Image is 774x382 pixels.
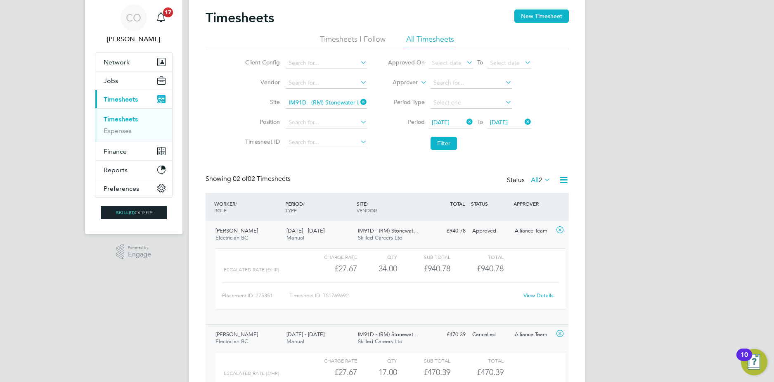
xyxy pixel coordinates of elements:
li: All Timesheets [406,34,454,49]
div: Cancelled [469,328,512,342]
div: Total [450,252,504,262]
label: Approved On [388,59,425,66]
button: Filter [431,137,457,150]
span: Skilled Careers Ltd [358,234,402,241]
h2: Timesheets [206,9,274,26]
div: £470.39 [426,328,469,342]
span: Skilled Careers Ltd [358,338,402,345]
label: Site [243,98,280,106]
span: 2 [539,176,542,184]
span: ROLE [214,207,227,214]
label: Approver [381,78,418,87]
span: Electrician BC [215,234,248,241]
a: Go to home page [95,206,173,219]
span: Manual [286,338,304,345]
span: Engage [128,251,151,258]
span: IM91D - (RM) Stonewat… [358,331,419,338]
div: £940.78 [397,262,450,275]
span: [DATE] - [DATE] [286,331,324,338]
button: Network [95,53,172,71]
span: [PERSON_NAME] [215,227,258,234]
div: Approved [469,224,512,238]
button: Finance [95,142,172,160]
div: PERIOD [283,196,355,218]
div: Charge rate [303,356,357,365]
label: Position [243,118,280,126]
span: VENDOR [357,207,377,214]
a: Timesheets [104,115,138,123]
span: 02 Timesheets [233,175,291,183]
span: [PERSON_NAME] [215,331,258,338]
span: To [475,116,485,127]
span: Manual [286,234,304,241]
label: Timesheet ID [243,138,280,145]
input: Search for... [286,77,367,89]
span: Timesheets [104,95,138,103]
span: Escalated Rate (£/HR) [224,370,279,376]
div: Timesheet ID: TS1769692 [289,289,518,302]
div: WORKER [212,196,284,218]
li: Timesheets I Follow [320,34,386,49]
div: STATUS [469,196,512,211]
span: Escalated Rate (£/HR) [224,267,279,273]
span: / [303,200,305,207]
span: [DATE] [432,119,450,126]
span: Preferences [104,185,139,192]
span: Finance [104,147,127,155]
div: Sub Total [397,356,450,365]
div: 10 [741,355,748,365]
span: To [475,57,485,68]
div: £940.78 [426,224,469,238]
input: Search for... [286,57,367,69]
a: View Details [523,292,554,299]
span: £470.39 [477,367,504,377]
button: Jobs [95,71,172,90]
img: skilledcareers-logo-retina.png [101,206,167,219]
span: [DATE] [490,119,508,126]
span: Reports [104,166,128,174]
div: Timesheets [95,108,172,142]
span: Network [104,58,130,66]
span: Jobs [104,77,118,85]
div: £27.67 [303,262,357,275]
input: Search for... [286,117,367,128]
span: Electrician BC [215,338,248,345]
div: Showing [206,175,292,183]
div: Sub Total [397,252,450,262]
div: 34.00 [357,262,397,275]
div: QTY [357,252,397,262]
a: Powered byEngage [116,244,151,260]
input: Select one [431,97,512,109]
span: 17 [163,7,173,17]
div: SITE [355,196,426,218]
div: Charge rate [303,252,357,262]
span: IM91D - (RM) Stonewat… [358,227,419,234]
span: Select date [490,59,520,66]
span: Craig O'Donovan [95,34,173,44]
div: Alliance Team [511,224,554,238]
div: £470.39 [397,365,450,379]
span: TYPE [285,207,297,214]
div: Alliance Team [511,328,554,342]
input: Search for... [286,97,367,109]
div: Status [507,175,552,186]
input: Search for... [286,137,367,148]
div: Total [450,356,504,365]
label: Period [388,118,425,126]
span: / [235,200,237,207]
div: 17.00 [357,365,397,379]
span: £940.78 [477,263,504,273]
button: New Timesheet [514,9,569,23]
label: Period Type [388,98,425,106]
button: Reports [95,161,172,179]
button: Open Resource Center, 10 new notifications [741,349,767,375]
a: 17 [153,5,169,31]
span: [DATE] - [DATE] [286,227,324,234]
span: Powered by [128,244,151,251]
span: CO [126,12,141,23]
div: QTY [357,356,397,365]
div: APPROVER [511,196,554,211]
div: £27.67 [303,365,357,379]
label: Client Config [243,59,280,66]
label: Vendor [243,78,280,86]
